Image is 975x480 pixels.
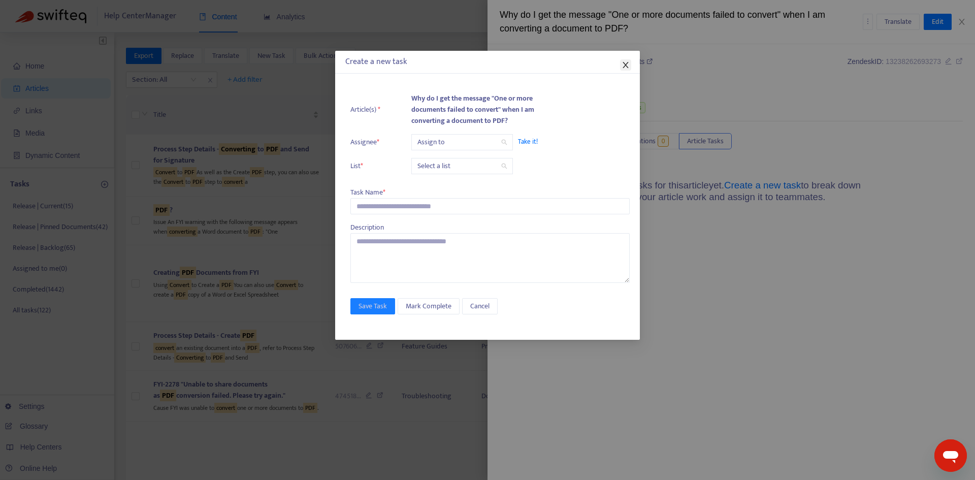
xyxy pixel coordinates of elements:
span: Mark Complete [406,301,451,312]
div: Create a new task [345,56,630,68]
span: List [350,161,386,172]
span: close [622,61,630,69]
button: Close [620,59,631,71]
button: Mark Complete [398,298,460,314]
button: Save Task [350,298,395,314]
button: Cancel [462,298,498,314]
b: Why do I get the message "One or more documents failed to convert" when I am converting a documen... [411,92,534,126]
iframe: Button to launch messaging window [934,439,967,472]
span: Article(s) [350,104,386,115]
div: Task Name [350,187,630,198]
span: search [501,139,507,145]
span: Cancel [470,301,490,312]
span: Take it! [518,137,620,147]
span: Assignee [350,137,386,148]
span: search [501,163,507,169]
span: Description [350,221,384,233]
